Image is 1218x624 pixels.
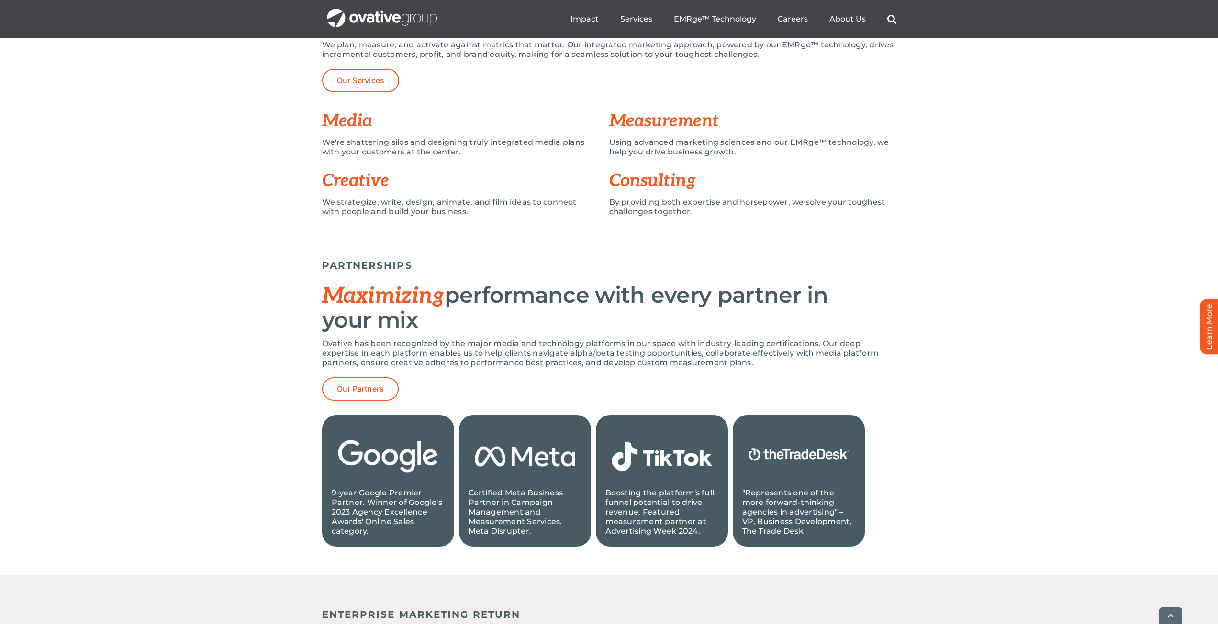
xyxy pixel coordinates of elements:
a: Services [620,14,652,24]
h3: Measurement [609,111,896,131]
span: Our Services [337,76,385,85]
p: Boosting the platform's full-funnel potential to drive revenue. Featured measurement partner at A... [605,488,718,536]
h5: ENTERPRISE MARKETING RETURN [322,609,896,620]
span: Maximizing [322,283,445,309]
a: Careers [778,14,808,24]
p: By providing both expertise and horsepower, we solve your toughest challenges together. [609,197,896,217]
img: 2 [332,425,445,488]
p: Certified Meta Business Partner in Campaign Management and Measurement Services. Meta Disrupter. [469,488,581,536]
a: Our Partners [322,377,399,401]
h5: PARTNERSHIPS [322,260,896,271]
p: We strategize, write, design, animate, and film ideas to connect with people and build your busin... [322,197,595,217]
h3: Consulting [609,171,896,190]
p: Using advanced marketing sciences and our EMRge™ technology, we help you drive business growth. [609,138,896,157]
nav: Menu [570,4,896,34]
p: We plan, measure, and activate against metrics that matter. Our integrated marketing approach, po... [322,40,896,59]
a: About Us [829,14,866,24]
a: Search [887,14,896,24]
p: 9-year Google Premier Partner. Winner of Google's 2023 Agency Excellence Awards' Online Sales cat... [332,488,445,536]
img: Copy of Untitled Design (1) [742,425,855,488]
img: 3 [469,425,581,488]
h3: Media [322,111,609,131]
h2: performance with every partner in your mix [322,283,896,332]
p: "Represents one of the more forward-thinking agencies in advertising" – VP, Business Development,... [742,488,855,536]
a: Impact [570,14,599,24]
p: Ovative has been recognized by the major media and technology platforms in our space with industr... [322,339,896,368]
a: EMRge™ Technology [674,14,756,24]
a: Our Services [322,69,400,92]
span: Our Partners [337,384,384,394]
p: We're shattering silos and designing truly integrated media plans with your customers at the center. [322,138,595,157]
h3: Creative [322,171,609,190]
a: OG_Full_horizontal_WHT [327,8,437,17]
img: 1 [605,425,718,488]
